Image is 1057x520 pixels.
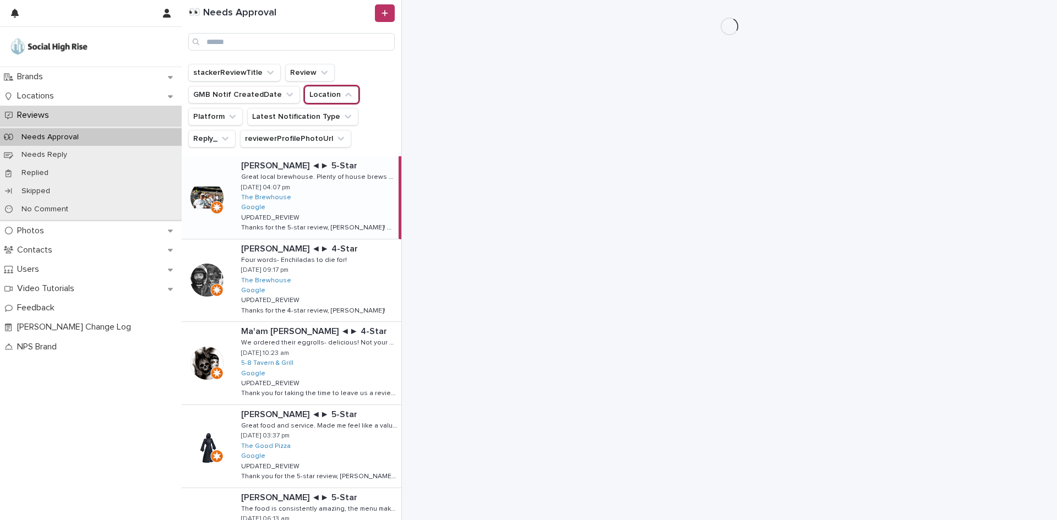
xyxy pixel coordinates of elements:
[241,194,291,201] a: The Brewhouse
[13,303,63,313] p: Feedback
[241,452,265,460] a: Google
[188,130,236,147] button: Reply_
[13,283,83,294] p: Video Tutorials
[13,187,59,196] p: Skipped
[13,91,63,101] p: Locations
[182,322,401,405] a: Ma'am [PERSON_NAME] ◄► 4-StarMa'am [PERSON_NAME] ◄► 4-Star We ordered their eggrolls- delicious! ...
[241,370,265,377] a: Google
[13,322,140,332] p: [PERSON_NAME] Change Log
[241,158,359,171] p: [PERSON_NAME] ◄► 5-Star
[241,359,293,367] a: 5-8 Tavern & Grill
[241,184,290,191] p: [DATE] 04:07 pm
[241,242,360,254] p: [PERSON_NAME] ◄► 4-Star
[9,36,89,58] img: o5DnuTxEQV6sW9jFYBBf
[241,287,265,294] a: Google
[241,266,288,274] p: [DATE] 09:17 pm
[13,264,48,275] p: Users
[13,245,61,255] p: Contacts
[188,108,243,125] button: Platform
[188,64,281,81] button: stackerReviewTitle
[241,337,399,347] p: We ordered their eggrolls- delicious! Not your average eggrolls. Very filling. We also had a burg...
[241,212,302,222] p: UPDATED_REVIEW
[241,377,302,387] p: UPDATED_REVIEW
[241,305,388,315] p: Thanks for the 4-star review, [PERSON_NAME]!
[241,442,291,450] a: The Good Pizza
[241,461,302,470] p: UPDATED_REVIEW
[188,86,300,103] button: GMB Notif CreatedDate
[241,407,359,420] p: [PERSON_NAME] ◄► 5-Star
[241,349,289,357] p: [DATE] 10:23 am
[182,405,401,488] a: [PERSON_NAME] ◄► 5-Star[PERSON_NAME] ◄► 5-Star Great food and service. Made me feel like a valued...
[241,204,265,211] a: Google
[285,64,335,81] button: Review
[241,294,302,304] p: UPDATED_REVIEW
[241,171,396,181] p: Great local brewhouse. Plenty of house brews and guest beers. Happy hour and dark brew specials. ...
[188,33,395,51] input: Search
[241,420,399,430] p: Great food and service. Made me feel like a valued customer. Loved the outdoor lounge area ambian...
[13,342,66,352] p: NPS Brand
[13,133,88,142] p: Needs Approval
[13,168,57,178] p: Replied
[241,470,399,480] p: Thank you for the 5-star review, Miguel! We're happy to hear you had a great experience and we lo...
[13,205,77,214] p: No Comment
[13,226,53,236] p: Photos
[241,324,389,337] p: Ma'am [PERSON_NAME] ◄► 4-Star
[241,277,291,284] a: The Brewhouse
[241,222,396,232] p: Thanks for the 5-star review, Rich! We're happy to hear you had a great experience and we hope to...
[241,387,399,397] p: Thank you for taking the time to leave us a review! We're happy to hear that you enjoyed our food...
[241,254,349,264] p: Four words- Enchiladas to die for!
[247,108,358,125] button: Latest Notification Type
[241,490,359,503] p: [PERSON_NAME] ◄► 5-Star
[182,239,401,322] a: [PERSON_NAME] ◄► 4-Star[PERSON_NAME] ◄► 4-Star Four words- Enchiladas to die for!Four words- Ench...
[188,7,373,19] h1: 👀 Needs Approval
[304,86,359,103] button: Location
[240,130,351,147] button: reviewerProfilePhotoUrl
[13,110,58,121] p: Reviews
[13,72,52,82] p: Brands
[241,432,290,440] p: [DATE] 03:37 pm
[241,503,399,513] p: The food is consistently amazing, the menu makes amall changes through the season to keep it fres...
[182,156,401,239] a: [PERSON_NAME] ◄► 5-Star[PERSON_NAME] ◄► 5-Star Great local brewhouse. Plenty of house brews and g...
[13,150,76,160] p: Needs Reply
